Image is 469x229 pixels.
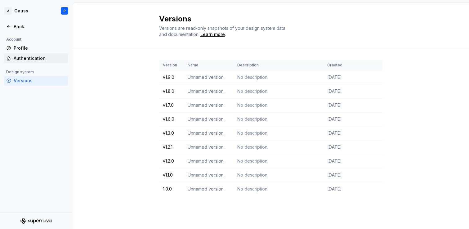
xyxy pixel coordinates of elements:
[184,60,234,70] th: Name
[237,102,320,108] div: No description.
[237,88,320,94] div: No description.
[14,78,66,84] div: Versions
[200,31,225,38] a: Learn more
[184,154,234,168] td: Unnamed version.
[199,32,226,37] span: .
[237,74,320,80] div: No description.
[237,172,320,178] div: No description.
[159,70,184,84] td: v1.9.0
[159,126,184,140] td: v1.3.0
[64,8,66,13] div: P
[184,84,234,98] td: Unnamed version.
[184,98,234,112] td: Unnamed version.
[324,126,382,140] td: [DATE]
[184,126,234,140] td: Unnamed version.
[159,60,184,70] th: Version
[324,60,382,70] th: Created
[4,68,36,76] div: Design system
[159,98,184,112] td: v1.7.0
[14,24,66,30] div: Back
[14,8,28,14] div: Gauss
[324,84,382,98] td: [DATE]
[237,186,320,192] div: No description.
[159,140,184,154] td: v1.2.1
[14,45,66,51] div: Profile
[4,53,68,63] a: Authentication
[184,182,234,196] td: Unnamed version.
[237,116,320,122] div: No description.
[237,144,320,150] div: No description.
[4,76,68,86] a: Versions
[159,112,184,126] td: v1.6.0
[159,25,285,37] span: Versions are read-only snapshots of your design system data and documentation.
[184,140,234,154] td: Unnamed version.
[159,154,184,168] td: v1.2.0
[324,140,382,154] td: [DATE]
[237,158,320,164] div: No description.
[159,168,184,182] td: v1.1.0
[324,70,382,84] td: [DATE]
[4,36,24,43] div: Account
[324,154,382,168] td: [DATE]
[234,60,324,70] th: Description
[14,55,66,61] div: Authentication
[237,130,320,136] div: No description.
[324,98,382,112] td: [DATE]
[159,84,184,98] td: v1.8.0
[324,182,382,196] td: [DATE]
[184,70,234,84] td: Unnamed version.
[4,22,68,32] a: Back
[4,7,12,15] div: A
[20,218,51,224] svg: Supernova Logo
[184,168,234,182] td: Unnamed version.
[324,168,382,182] td: [DATE]
[1,4,71,18] button: AGaussP
[159,14,375,24] h2: Versions
[184,112,234,126] td: Unnamed version.
[4,43,68,53] a: Profile
[324,112,382,126] td: [DATE]
[159,182,184,196] td: 1.0.0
